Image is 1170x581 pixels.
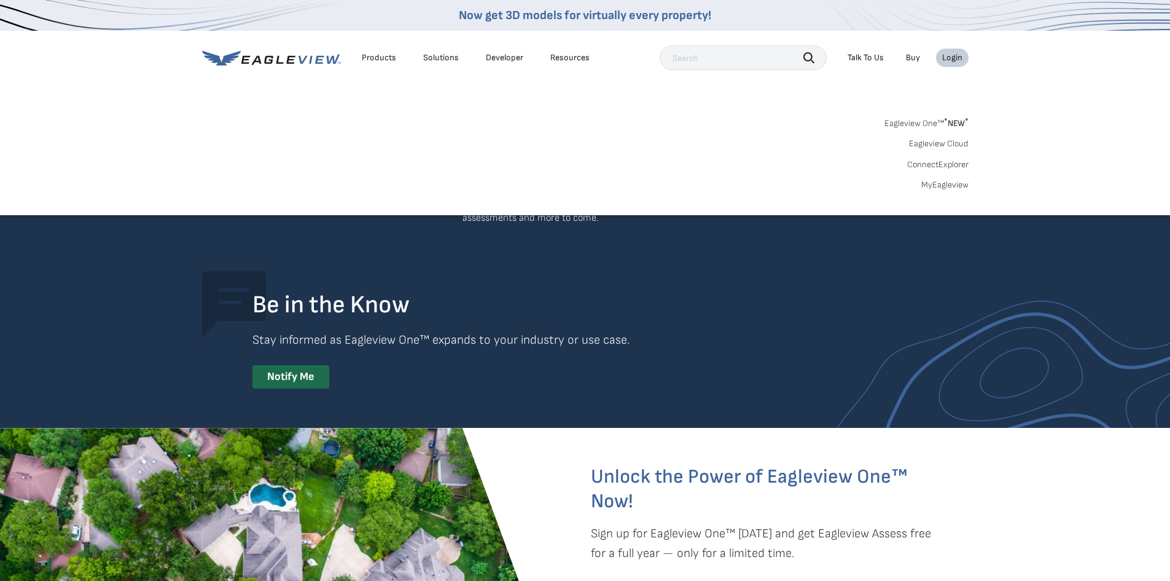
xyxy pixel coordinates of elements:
div: Resources [550,52,590,63]
input: Search [660,45,827,70]
div: Login [942,52,962,63]
span: NEW [944,118,969,128]
h2: Unlock the Power of Eagleview One™ Now! [591,465,938,514]
a: Eagleview One™*NEW* [884,114,969,128]
div: Solutions [423,52,459,63]
p: Stay informed as Eagleview One™ expands to your industry or use case. [252,330,744,350]
a: MyEagleview [921,180,969,191]
a: Developer [486,52,523,63]
a: ConnectExplorer [907,159,969,170]
a: Now get 3D models for virtually every property! [459,8,711,23]
a: Eagleview Cloud [909,138,969,149]
div: Products [362,52,396,63]
a: Buy [906,52,920,63]
div: Talk To Us [848,52,884,63]
div: Be in the Know [252,290,969,320]
div: Notify Me [252,365,329,389]
p: Sign up for Eagleview One™ [DATE] and get Eagleview Assess free for a full year — only for a limi... [591,524,938,563]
